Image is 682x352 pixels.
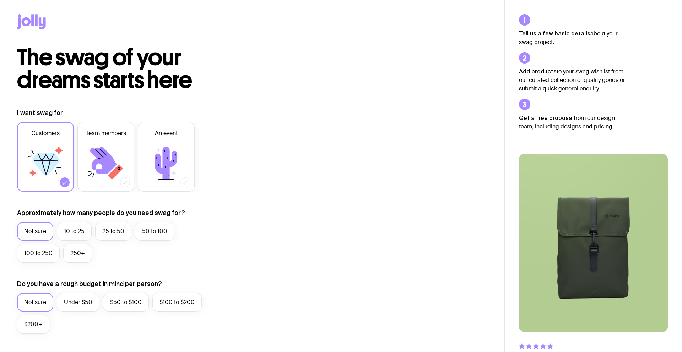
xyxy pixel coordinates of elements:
label: Not sure [17,222,53,241]
span: The swag of your dreams starts here [17,43,192,94]
label: 250+ [63,244,92,263]
strong: Get a free proposal [519,115,574,121]
label: I want swag for [17,109,63,117]
p: about your swag project. [519,29,626,46]
span: Team members [86,129,126,138]
label: 25 to 50 [95,222,131,241]
label: $200+ [17,315,49,334]
label: 10 to 25 [57,222,92,241]
label: Do you have a rough budget in mind per person? [17,280,162,288]
label: $50 to $100 [103,293,149,312]
span: Customers [31,129,60,138]
p: from our design team, including designs and pricing. [519,114,626,131]
label: Not sure [17,293,53,312]
strong: Tell us a few basic details [519,30,590,37]
label: 100 to 250 [17,244,60,263]
p: to your swag wishlist from our curated collection of quality goods or submit a quick general enqu... [519,67,626,93]
label: Approximately how many people do you need swag for? [17,209,185,217]
strong: Add products [519,68,557,75]
label: $100 to $200 [152,293,202,312]
span: An event [155,129,178,138]
label: 50 to 100 [135,222,174,241]
label: Under $50 [57,293,99,312]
